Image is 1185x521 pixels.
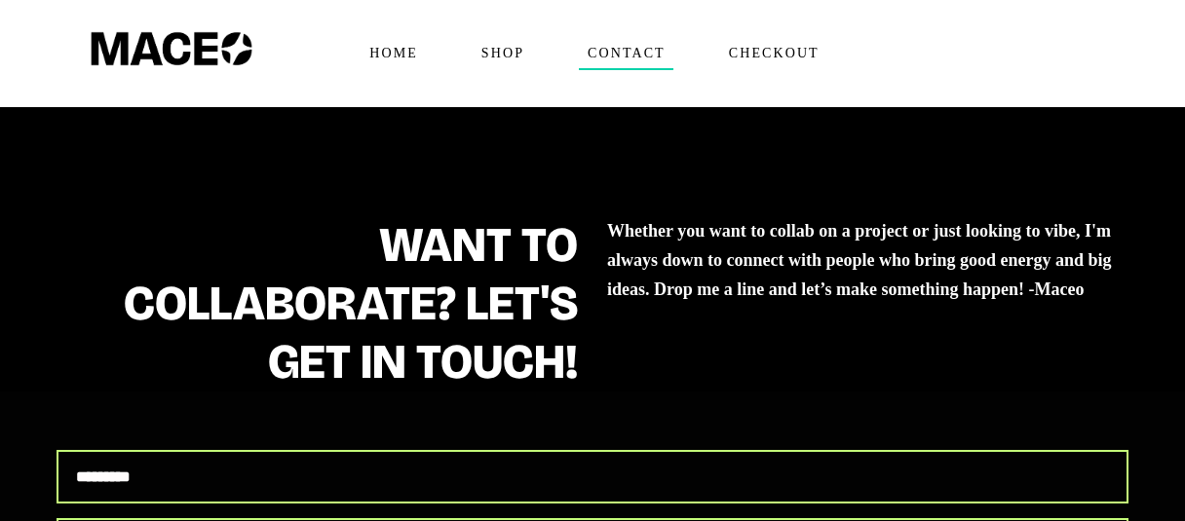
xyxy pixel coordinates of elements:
[592,216,1143,304] h5: Whether you want to collab on a project or just looking to vibe, I'm always down to connect with ...
[361,38,426,69] span: Home
[720,38,827,69] span: Checkout
[42,216,592,391] h1: WANT TO COLLABORATE? LET'S GET IN TOUCH!
[473,38,532,69] span: Shop
[579,38,673,69] span: Contact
